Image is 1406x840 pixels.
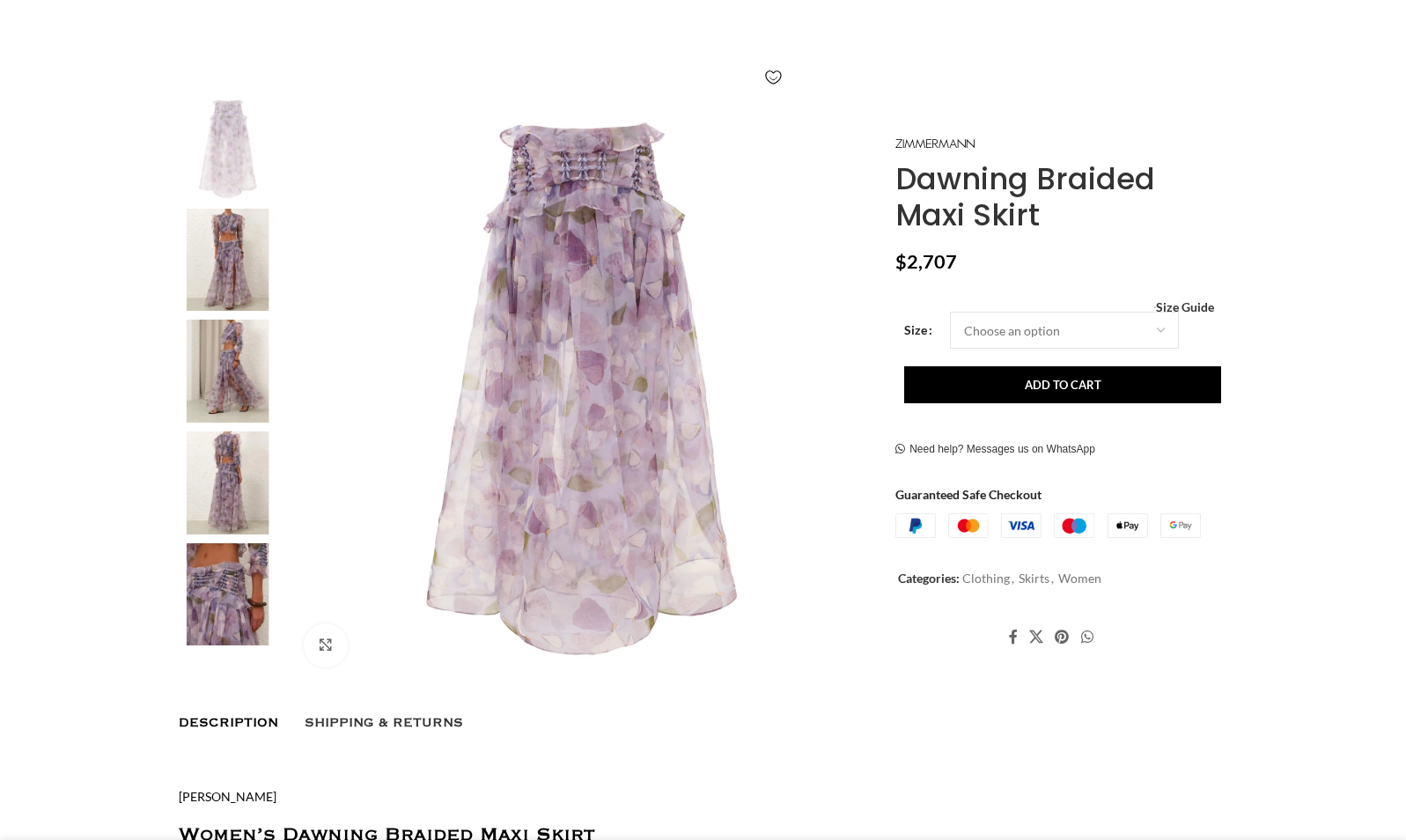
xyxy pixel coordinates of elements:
img: Zimmermann dress [174,543,282,646]
a: Pinterest social link [1049,623,1075,650]
span: , [1012,569,1014,588]
img: Zimmermann dress [174,320,282,423]
img: Zimmermann Dawning Braided Maxi Skirt [291,97,874,681]
span: , [1051,569,1054,588]
a: Women [1058,571,1101,586]
span: Description [179,716,278,730]
a: WhatsApp social link [1075,623,1099,650]
strong: Guaranteed Safe Checkout [895,486,1042,501]
a: [PERSON_NAME] [179,789,276,804]
img: Zimmermann dresses [174,431,282,534]
bdi: 2,707 [895,250,957,273]
img: Zimmermann dress [174,97,282,200]
span: Categories: [898,571,960,586]
img: Zimmermann [895,138,975,148]
button: Add to cart [904,366,1221,403]
span: Shipping & Returns [305,716,463,730]
img: guaranteed-safe-checkout-bordered.j [895,513,1201,538]
h1: Dawning Braided Maxi Skirt [895,160,1227,232]
span: $ [895,250,907,273]
a: Facebook social link [1003,623,1023,650]
img: Zimmermann dresses [174,209,282,312]
a: Clothing [962,571,1010,586]
a: X social link [1024,623,1049,650]
a: Need help? Messages us on WhatsApp [895,442,1095,456]
label: Size [904,321,932,340]
a: Skirts [1019,571,1049,586]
